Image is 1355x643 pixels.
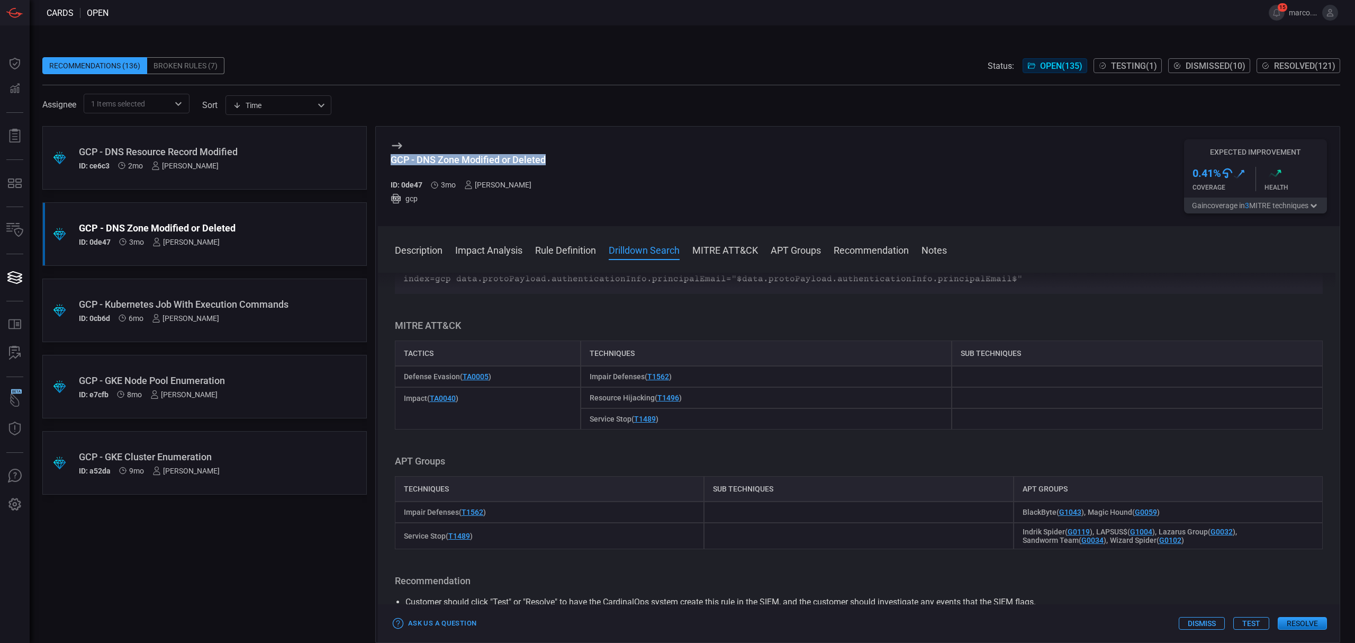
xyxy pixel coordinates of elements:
a: T1489 [448,532,470,540]
span: 3 [1245,201,1249,210]
button: Gaincoverage in3MITRE techniques [1184,198,1327,213]
div: GCP - Kubernetes Job With Execution Commands [79,299,290,310]
button: Dismiss [1179,617,1225,630]
span: open [87,8,109,18]
span: Open ( 135 ) [1040,61,1082,71]
div: Health [1264,184,1327,191]
h5: ID: 0de47 [79,238,111,246]
h5: ID: 0de47 [391,181,422,189]
button: Rule Catalog [2,312,28,337]
div: GCP - GKE Cluster Enumeration [79,451,290,462]
span: Resource Hijacking ( ) [590,394,682,402]
div: [PERSON_NAME] [150,390,218,399]
span: Cards [47,8,74,18]
div: [PERSON_NAME] [151,162,219,170]
button: Threat Intelligence [2,416,28,442]
span: Service Stop ( ) [404,532,473,540]
a: TA0040 [430,394,456,403]
h5: Expected Improvement [1184,148,1327,156]
h3: 0.41 % [1193,167,1221,180]
button: Resolve [1278,617,1327,630]
span: Dec 25, 2024 6:03 AM [127,390,142,399]
div: Sub Techniques [952,341,1323,366]
button: Dashboard [2,51,28,76]
a: G0034 [1081,536,1104,544]
span: Jun 09, 2025 5:41 AM [441,181,456,189]
button: Cards [2,265,28,290]
h5: ID: a52da [79,467,111,475]
a: G0059 [1135,508,1157,516]
label: sort [202,100,218,110]
button: Open(135) [1023,58,1087,73]
li: Customer should click "Test" or "Resolve" to have the CardinalOps system create this rule in the ... [405,596,1312,609]
button: Impact Analysis [455,243,522,256]
div: Time [233,100,314,111]
div: Sub techniques [704,476,1013,502]
div: GCP - DNS Zone Modified or Deleted [79,222,290,234]
button: Ask Us a Question [391,615,479,632]
span: Wizard Spider ( ) [1110,536,1184,544]
div: Techniques [581,341,952,366]
button: Detections [2,76,28,102]
span: Impair Defenses ( ) [590,372,672,381]
button: Recommendation [834,243,909,256]
div: APT Groups [1014,476,1323,502]
div: gcp [391,193,546,204]
span: 1 Items selected [91,99,145,109]
span: Dec 11, 2024 6:22 AM [129,467,144,475]
a: G1004 [1130,528,1152,536]
h3: APT Groups [395,455,1323,468]
a: T1562 [647,372,669,381]
button: Dismissed(10) [1168,58,1250,73]
button: Wingman [2,388,28,413]
button: ALERT ANALYSIS [2,341,28,366]
button: Preferences [2,492,28,517]
button: Ask Us A Question [2,463,28,489]
button: MITRE ATT&CK [692,243,758,256]
div: GCP - DNS Zone Modified or Deleted [391,154,546,165]
span: Testing ( 1 ) [1111,61,1157,71]
a: TA0005 [463,372,489,381]
div: Tactics [395,341,581,366]
button: MITRE - Detection Posture [2,171,28,196]
span: Assignee [42,100,76,110]
a: T1562 [462,508,483,516]
span: Defense Evasion ( ) [404,372,491,381]
a: T1489 [634,415,656,423]
span: Resolved ( 121 ) [1274,61,1335,71]
span: Jun 09, 2025 5:41 AM [129,238,144,246]
span: Dismissed ( 10 ) [1186,61,1245,71]
button: Resolved(121) [1257,58,1340,73]
button: Description [395,243,442,256]
button: Test [1233,617,1269,630]
button: Rule Definition [535,243,596,256]
div: Recommendations (136) [42,57,147,74]
span: Service Stop ( ) [590,415,658,423]
div: Broken Rules (7) [147,57,224,74]
div: [PERSON_NAME] [152,467,220,475]
button: Open [171,96,186,111]
button: Notes [922,243,947,256]
a: G1043 [1059,508,1081,516]
button: Inventory [2,218,28,243]
div: [PERSON_NAME] [464,181,531,189]
button: Testing(1) [1094,58,1162,73]
a: G0032 [1211,528,1233,536]
span: Mar 11, 2025 5:37 AM [129,314,143,323]
button: Reports [2,123,28,149]
h5: ID: ce6c3 [79,162,110,170]
span: Sandworm Team ( ) [1023,536,1106,544]
span: Indrik Spider ( ) [1023,528,1092,536]
button: 15 [1269,5,1285,21]
a: G0119 [1068,528,1090,536]
span: Lazarus Group ( ) [1159,528,1235,536]
div: [PERSON_NAME] [152,314,219,323]
div: GCP - GKE Node Pool Enumeration [79,375,290,386]
h3: Recommendation [395,575,1323,587]
div: Techniques [395,476,704,502]
span: Status: [988,61,1014,71]
span: LAPSUS$ ( ) [1096,528,1155,536]
button: APT Groups [771,243,821,256]
span: BlackByte ( ) [1023,508,1084,516]
div: Coverage [1193,184,1255,191]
